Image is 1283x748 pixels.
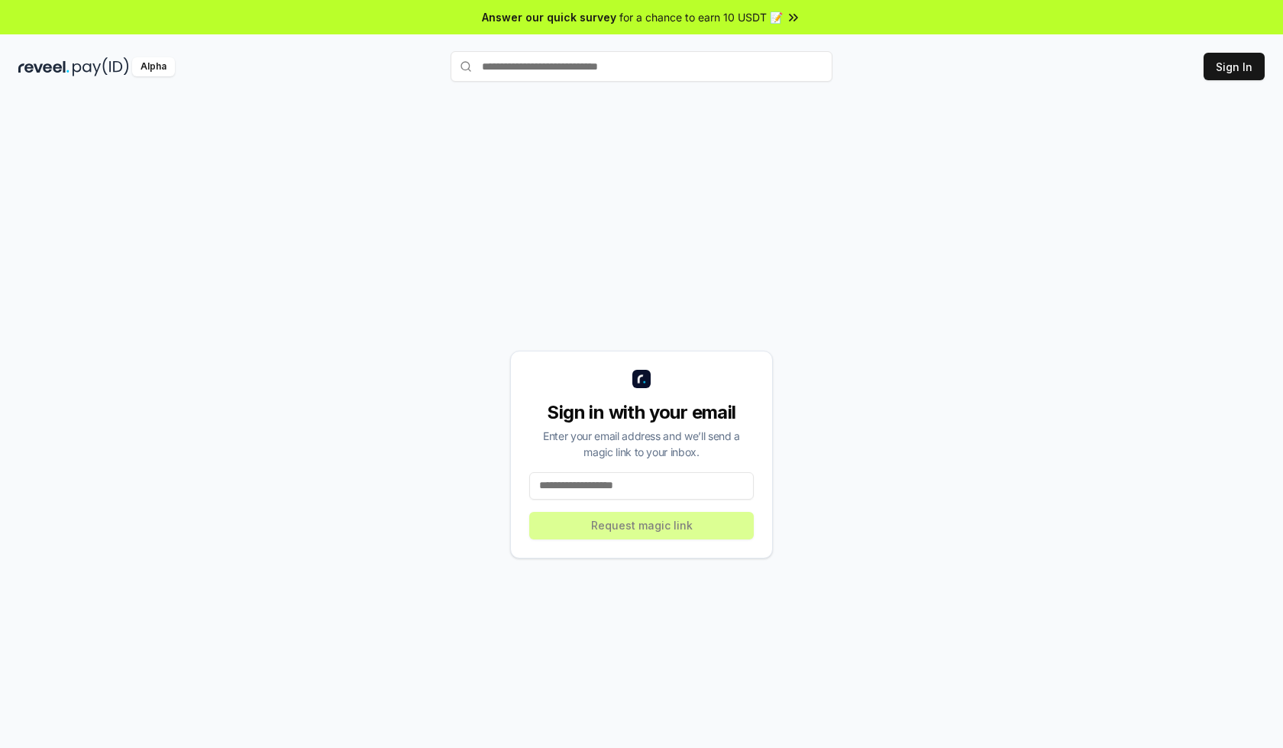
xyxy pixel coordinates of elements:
[619,9,783,25] span: for a chance to earn 10 USDT 📝
[529,428,754,460] div: Enter your email address and we’ll send a magic link to your inbox.
[132,57,175,76] div: Alpha
[18,57,69,76] img: reveel_dark
[73,57,129,76] img: pay_id
[482,9,616,25] span: Answer our quick survey
[1204,53,1265,80] button: Sign In
[529,400,754,425] div: Sign in with your email
[632,370,651,388] img: logo_small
